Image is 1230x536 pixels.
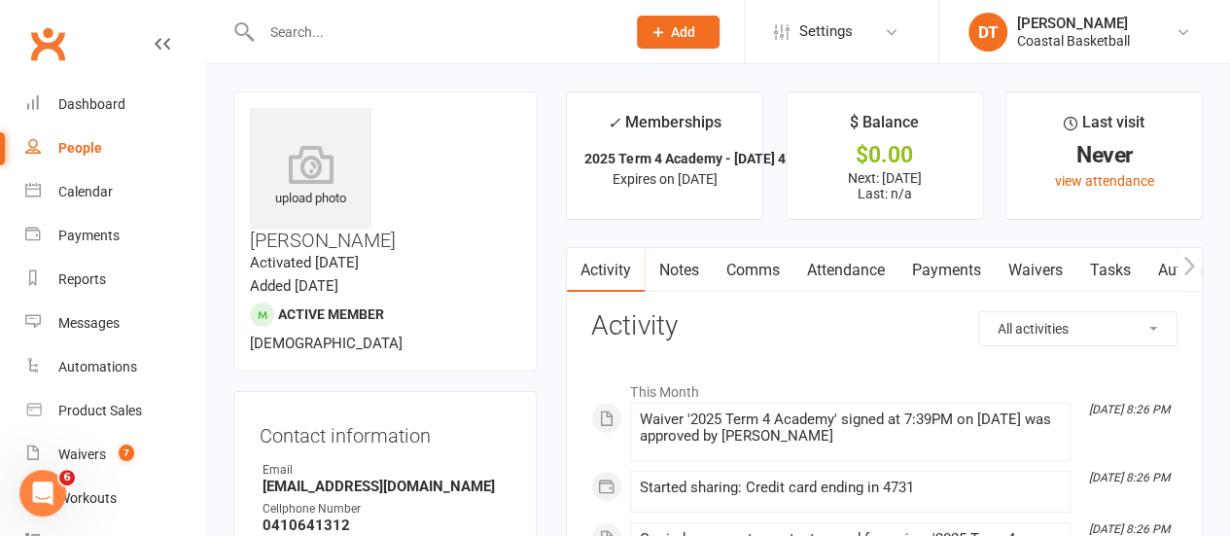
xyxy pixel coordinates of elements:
div: Automations [58,359,137,375]
a: People [25,126,205,170]
div: DT [968,13,1007,52]
div: Last visit [1064,110,1144,145]
div: Messages [58,315,120,331]
div: [PERSON_NAME] [1017,15,1130,32]
input: Search... [256,18,613,46]
a: Comms [712,248,792,293]
i: [DATE] 8:26 PM [1089,403,1170,416]
div: Payments [58,228,120,243]
span: Expires on [DATE] [613,171,718,187]
i: ✓ [608,114,620,132]
div: Dashboard [58,96,125,112]
div: Email [263,461,510,480]
a: Automations [25,345,205,389]
strong: [EMAIL_ADDRESS][DOMAIN_NAME] [263,478,510,495]
div: Memberships [608,110,721,146]
strong: 2025 Term 4 Academy - [DATE] 4:30pm [584,151,824,166]
h3: [PERSON_NAME] [250,108,520,251]
i: [DATE] 8:26 PM [1089,471,1170,484]
a: Waivers [994,248,1075,293]
a: Clubworx [23,19,72,68]
div: $0.00 [804,145,965,165]
a: Product Sales [25,389,205,433]
div: Calendar [58,184,113,199]
span: Settings [799,10,853,54]
a: Workouts [25,477,205,520]
time: Added [DATE] [250,277,338,295]
a: Waivers 7 [25,433,205,477]
div: $ Balance [850,110,919,145]
div: Workouts [58,490,117,506]
a: Attendance [792,248,897,293]
div: Reports [58,271,106,287]
div: Product Sales [58,403,142,418]
span: Add [671,24,695,40]
li: This Month [591,372,1177,403]
a: Payments [897,248,994,293]
div: Waiver '2025 Term 4 Academy' signed at 7:39PM on [DATE] was approved by [PERSON_NAME] [639,411,1062,445]
span: 7 [119,445,134,461]
div: Cellphone Number [263,500,510,518]
span: 6 [59,470,75,485]
div: Coastal Basketball [1017,32,1130,50]
h3: Contact information [260,417,510,447]
time: Activated [DATE] [250,254,359,271]
strong: 0410641312 [263,517,510,534]
a: Messages [25,302,205,345]
a: Dashboard [25,83,205,126]
h3: Activity [591,311,1177,341]
a: Activity [567,248,645,293]
a: view attendance [1055,173,1154,189]
button: Add [637,16,720,49]
span: Active member [278,306,384,322]
div: Waivers [58,447,106,462]
iframe: Intercom live chat [19,470,66,517]
a: Payments [25,214,205,258]
div: People [58,140,102,156]
a: Tasks [1075,248,1143,293]
a: Notes [645,248,712,293]
p: Next: [DATE] Last: n/a [804,170,965,201]
div: upload photo [250,145,371,209]
span: [DEMOGRAPHIC_DATA] [250,335,403,352]
div: Started sharing: Credit card ending in 4731 [639,480,1062,496]
a: Calendar [25,170,205,214]
a: Reports [25,258,205,302]
i: [DATE] 8:26 PM [1089,522,1170,536]
div: Never [1024,145,1184,165]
